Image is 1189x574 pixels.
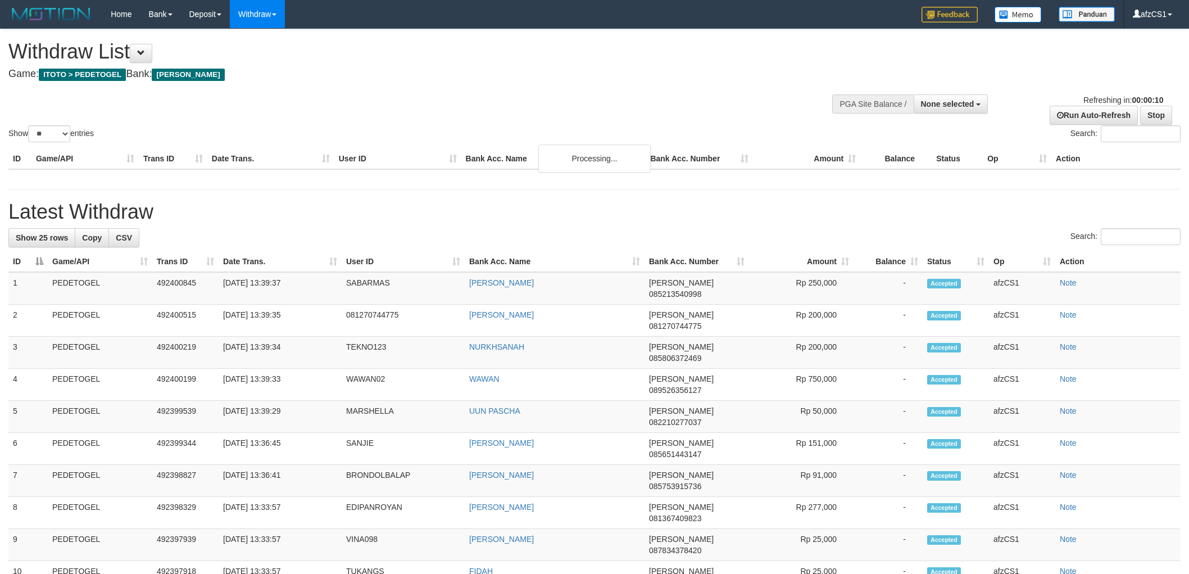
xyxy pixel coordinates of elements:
[649,514,701,523] span: Copy 081367409823 to clipboard
[342,401,465,433] td: MARSHELLA
[334,148,461,169] th: User ID
[48,305,152,337] td: PEDETOGEL
[538,144,651,173] div: Processing...
[469,471,534,480] a: [PERSON_NAME]
[649,418,701,427] span: Copy 082210277037 to clipboard
[989,272,1055,305] td: afzCS1
[8,148,31,169] th: ID
[989,529,1055,561] td: afzCS1
[342,529,465,561] td: VINA098
[82,233,102,242] span: Copy
[1059,7,1115,22] img: panduan.png
[48,433,152,465] td: PEDETOGEL
[8,401,48,433] td: 5
[927,343,961,352] span: Accepted
[75,228,109,247] a: Copy
[139,148,207,169] th: Trans ID
[983,148,1051,169] th: Op
[469,342,524,351] a: NURKHSANAH
[932,148,983,169] th: Status
[989,433,1055,465] td: afzCS1
[649,374,714,383] span: [PERSON_NAME]
[219,305,342,337] td: [DATE] 13:39:35
[207,148,334,169] th: Date Trans.
[342,497,465,529] td: EDIPANROYAN
[48,465,152,497] td: PEDETOGEL
[923,251,989,272] th: Status: activate to sort column ascending
[342,433,465,465] td: SANJIE
[469,310,534,319] a: [PERSON_NAME]
[749,251,854,272] th: Amount: activate to sort column ascending
[927,471,961,481] span: Accepted
[749,401,854,433] td: Rp 50,000
[8,251,48,272] th: ID: activate to sort column descending
[8,228,75,247] a: Show 25 rows
[854,337,923,369] td: -
[8,305,48,337] td: 2
[8,337,48,369] td: 3
[1140,106,1172,125] a: Stop
[469,535,534,544] a: [PERSON_NAME]
[469,439,534,448] a: [PERSON_NAME]
[48,337,152,369] td: PEDETOGEL
[645,251,749,272] th: Bank Acc. Number: activate to sort column ascending
[989,465,1055,497] td: afzCS1
[649,471,714,480] span: [PERSON_NAME]
[16,233,68,242] span: Show 25 rows
[1070,228,1181,245] label: Search:
[1060,503,1077,512] a: Note
[1060,439,1077,448] a: Note
[342,465,465,497] td: BRONDOLBALAP
[469,503,534,512] a: [PERSON_NAME]
[39,69,126,81] span: ITOTO > PEDETOGEL
[854,529,923,561] td: -
[927,439,961,449] span: Accepted
[48,497,152,529] td: PEDETOGEL
[342,251,465,272] th: User ID: activate to sort column ascending
[461,148,646,169] th: Bank Acc. Name
[649,278,714,287] span: [PERSON_NAME]
[854,251,923,272] th: Balance: activate to sort column ascending
[927,407,961,417] span: Accepted
[749,433,854,465] td: Rp 151,000
[48,251,152,272] th: Game/API: activate to sort column ascending
[8,433,48,465] td: 6
[8,465,48,497] td: 7
[649,354,701,363] span: Copy 085806372469 to clipboard
[749,497,854,529] td: Rp 277,000
[8,6,94,22] img: MOTION_logo.png
[48,401,152,433] td: PEDETOGEL
[1060,278,1077,287] a: Note
[152,497,219,529] td: 492398329
[649,503,714,512] span: [PERSON_NAME]
[646,148,753,169] th: Bank Acc. Number
[989,305,1055,337] td: afzCS1
[1083,96,1163,105] span: Refreshing in:
[219,529,342,561] td: [DATE] 13:33:57
[749,529,854,561] td: Rp 25,000
[921,100,974,109] span: None selected
[465,251,645,272] th: Bank Acc. Name: activate to sort column ascending
[1070,125,1181,142] label: Search:
[342,305,465,337] td: 081270744775
[989,497,1055,529] td: afzCS1
[1055,251,1181,272] th: Action
[753,148,860,169] th: Amount
[8,497,48,529] td: 8
[854,272,923,305] td: -
[854,433,923,465] td: -
[854,369,923,401] td: -
[8,369,48,401] td: 4
[469,374,500,383] a: WAWAN
[342,337,465,369] td: TEKNO123
[749,337,854,369] td: Rp 200,000
[927,279,961,288] span: Accepted
[649,386,701,395] span: Copy 089526356127 to clipboard
[342,369,465,401] td: WAWAN02
[922,7,978,22] img: Feedback.jpg
[927,535,961,545] span: Accepted
[749,465,854,497] td: Rp 91,000
[1051,148,1181,169] th: Action
[854,497,923,529] td: -
[989,401,1055,433] td: afzCS1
